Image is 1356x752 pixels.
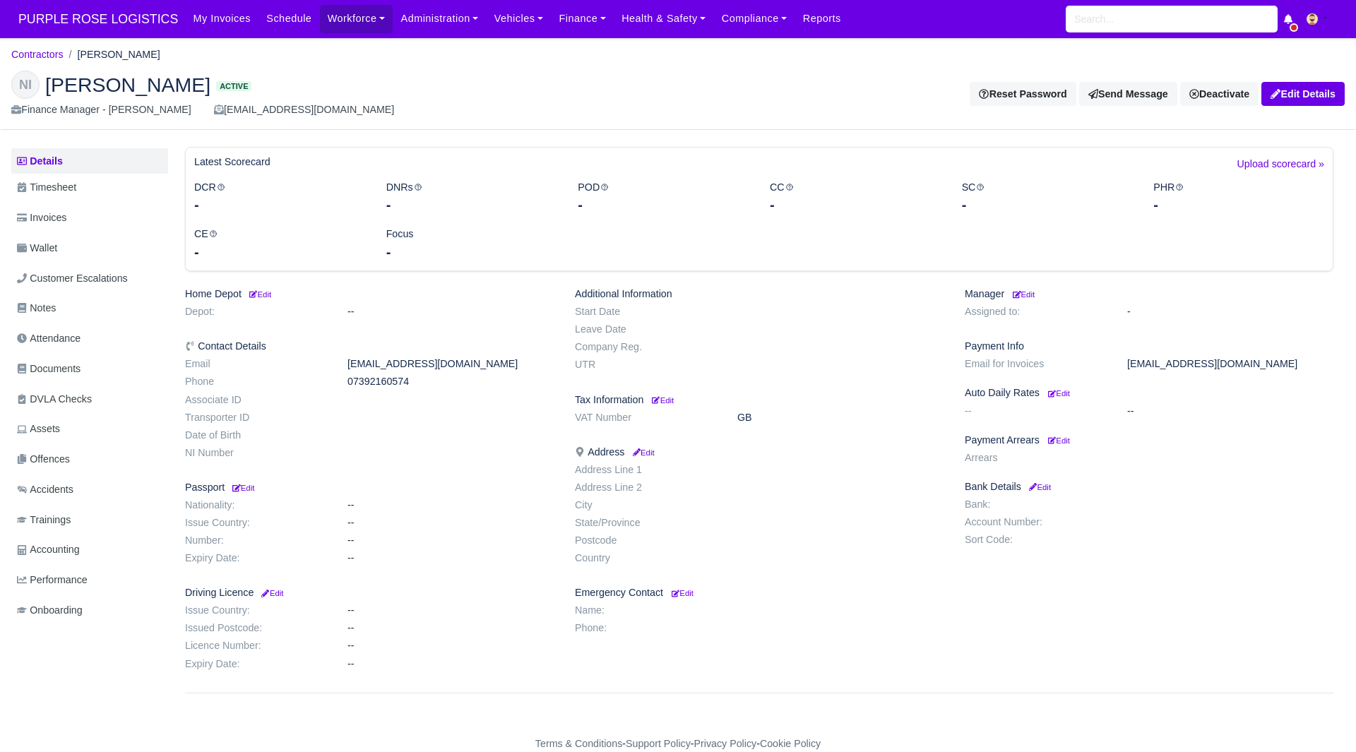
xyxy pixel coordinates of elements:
a: Schedule [258,5,319,32]
dt: Address Line 2 [564,482,727,494]
a: Finance [551,5,614,32]
dd: -- [1117,405,1344,417]
span: Documents [17,361,81,377]
small: Edit [1048,436,1070,445]
a: Wallet [11,234,168,262]
small: Edit [1048,389,1070,398]
h6: Additional Information [575,288,944,300]
dt: Email [174,358,337,370]
span: Customer Escalations [17,270,128,287]
dd: -- [337,640,564,652]
dt: -- [954,405,1117,417]
dt: Transporter ID [174,412,337,424]
div: - [1153,195,1324,215]
a: Workforce [320,5,393,32]
a: Attendance [11,325,168,352]
a: Edit [1010,288,1035,299]
small: Edit [630,448,654,457]
a: Assets [11,415,168,443]
small: Edit [672,589,694,597]
a: Upload scorecard » [1237,156,1324,179]
dd: 07392160574 [337,376,564,388]
small: Edit [259,589,283,597]
a: Edit [1045,387,1070,398]
div: - [386,195,557,215]
a: Edit [1045,434,1070,446]
h6: Latest Scorecard [194,156,270,168]
a: Vehicles [487,5,552,32]
small: Edit [247,290,271,299]
a: Send Message [1079,82,1177,106]
dt: Date of Birth [174,429,337,441]
span: Assets [17,421,60,437]
span: Performance [17,572,88,588]
h6: Emergency Contact [575,587,944,599]
dd: - [1117,306,1344,318]
h6: Auto Daily Rates [965,387,1333,399]
div: - [386,242,557,262]
dd: -- [337,658,564,670]
a: Reports [795,5,849,32]
dt: UTR [564,359,727,371]
span: PURPLE ROSE LOGISTICS [11,5,185,33]
div: NI [11,71,40,99]
dd: GB [727,412,954,424]
div: - [194,242,365,262]
a: My Invoices [185,5,258,32]
dd: -- [337,306,564,318]
dt: Phone [174,376,337,388]
h6: Payment Info [965,340,1333,352]
dt: Nationality: [174,499,337,511]
a: Edit [230,482,254,493]
a: Deactivate [1180,82,1259,106]
dd: -- [337,535,564,547]
div: SC [951,179,1143,215]
dt: Issued Postcode: [174,622,337,634]
dt: Email for Invoices [954,358,1117,370]
dt: Assigned to: [954,306,1117,318]
span: Accounting [17,542,80,558]
h6: Bank Details [965,481,1333,493]
a: Onboarding [11,597,168,624]
div: Niko [1,59,1355,130]
a: Accidents [11,476,168,503]
input: Search... [1066,6,1278,32]
div: DNRs [376,179,568,215]
a: Accounting [11,536,168,563]
dt: Account Number: [954,516,1117,528]
dd: -- [337,622,564,634]
div: [EMAIL_ADDRESS][DOMAIN_NAME] [214,102,394,118]
a: Customer Escalations [11,265,168,292]
a: Privacy Policy [694,738,757,749]
dt: Start Date [564,306,727,318]
div: Focus [376,226,568,262]
h6: Passport [185,482,554,494]
h6: Driving Licence [185,587,554,599]
div: - [578,195,749,215]
a: Cookie Policy [760,738,821,749]
dt: NI Number [174,447,337,459]
a: Trainings [11,506,168,534]
li: [PERSON_NAME] [64,47,160,63]
div: - - - [275,736,1081,752]
dt: Expiry Date: [174,658,337,670]
a: Timesheet [11,174,168,201]
dd: -- [337,517,564,529]
dt: Associate ID [174,394,337,406]
dt: Country [564,552,727,564]
span: Wallet [17,240,57,256]
dd: -- [337,499,564,511]
span: Active [216,81,251,92]
small: Edit [1027,483,1051,491]
a: Documents [11,355,168,383]
small: Edit [230,484,254,492]
dt: City [564,499,727,511]
dt: Depot: [174,306,337,318]
a: Support Policy [626,738,691,749]
div: PHR [1143,179,1335,215]
span: Accidents [17,482,73,498]
dt: Phone: [564,622,727,634]
h6: Address [575,446,944,458]
dd: [EMAIL_ADDRESS][DOMAIN_NAME] [337,358,564,370]
dt: Postcode [564,535,727,547]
